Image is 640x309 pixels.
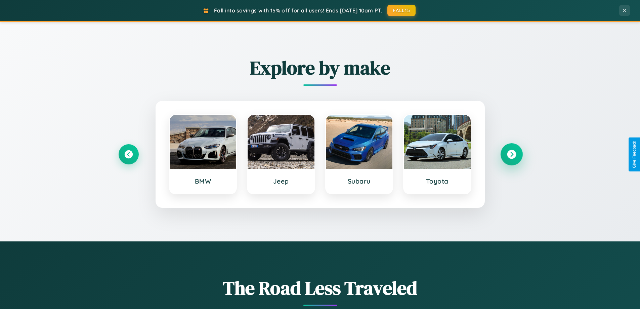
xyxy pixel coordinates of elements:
[254,177,308,185] h3: Jeep
[119,55,522,81] h2: Explore by make
[119,275,522,301] h1: The Road Less Traveled
[176,177,230,185] h3: BMW
[411,177,464,185] h3: Toyota
[214,7,382,14] span: Fall into savings with 15% off for all users! Ends [DATE] 10am PT.
[632,141,637,168] div: Give Feedback
[387,5,416,16] button: FALL15
[333,177,386,185] h3: Subaru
